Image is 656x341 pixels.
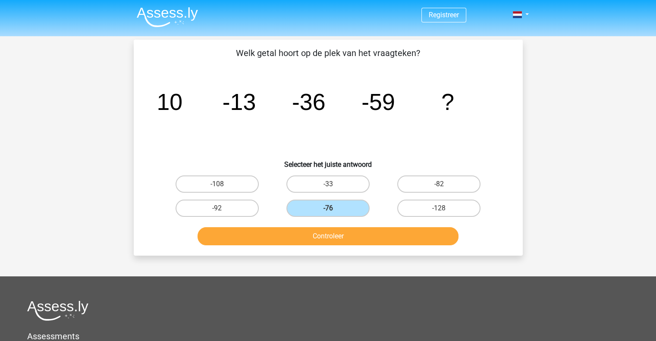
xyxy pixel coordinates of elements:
[157,89,182,115] tspan: 10
[441,89,454,115] tspan: ?
[148,153,509,169] h6: Selecteer het juiste antwoord
[286,175,370,193] label: -33
[27,300,88,321] img: Assessly logo
[176,200,259,217] label: -92
[286,200,370,217] label: -76
[176,175,259,193] label: -108
[361,89,395,115] tspan: -59
[137,7,198,27] img: Assessly
[397,200,480,217] label: -128
[222,89,256,115] tspan: -13
[429,11,459,19] a: Registreer
[292,89,325,115] tspan: -36
[148,47,509,59] p: Welk getal hoort op de plek van het vraagteken?
[397,175,480,193] label: -82
[198,227,458,245] button: Controleer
